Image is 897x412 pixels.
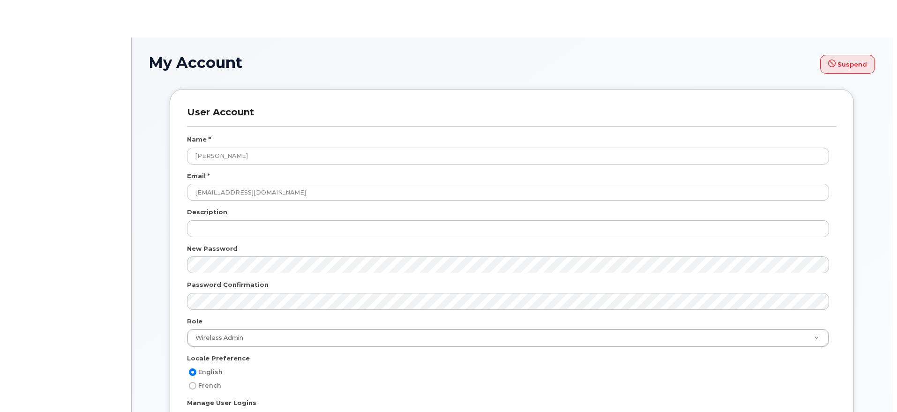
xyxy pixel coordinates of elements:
[189,382,196,390] input: French
[187,280,269,289] label: Password Confirmation
[187,106,837,127] h3: User Account
[187,172,210,180] label: Email *
[190,334,243,342] span: Wireless Admin
[187,317,202,326] label: Role
[187,330,829,346] a: Wireless Admin
[187,208,227,217] label: Description
[198,368,223,375] span: English
[187,354,250,363] label: Locale Preference
[187,244,238,253] label: New Password
[189,368,196,376] input: English
[187,135,211,144] label: Name *
[198,382,221,389] span: French
[149,54,875,74] h1: My Account
[820,55,875,74] button: Suspend
[187,398,256,407] label: Manage User Logins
